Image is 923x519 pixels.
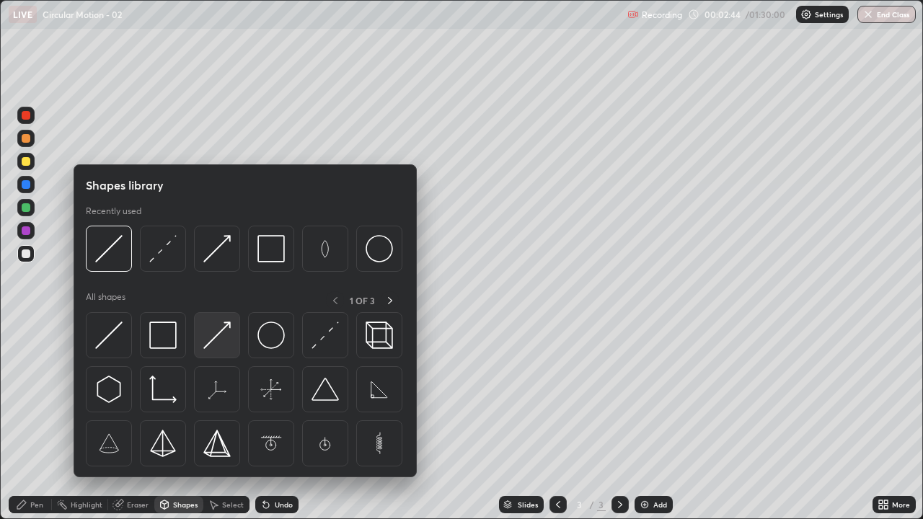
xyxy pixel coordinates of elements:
[597,498,606,511] div: 3
[86,177,164,194] h5: Shapes library
[173,501,198,508] div: Shapes
[203,235,231,262] img: svg+xml;charset=utf-8,%3Csvg%20xmlns%3D%22http%3A%2F%2Fwww.w3.org%2F2000%2Fsvg%22%20width%3D%2230...
[573,500,587,509] div: 3
[366,430,393,457] img: svg+xml;charset=utf-8,%3Csvg%20xmlns%3D%22http%3A%2F%2Fwww.w3.org%2F2000%2Fsvg%22%20width%3D%2265...
[257,430,285,457] img: svg+xml;charset=utf-8,%3Csvg%20xmlns%3D%22http%3A%2F%2Fwww.w3.org%2F2000%2Fsvg%22%20width%3D%2265...
[149,321,177,349] img: svg+xml;charset=utf-8,%3Csvg%20xmlns%3D%22http%3A%2F%2Fwww.w3.org%2F2000%2Fsvg%22%20width%3D%2234...
[653,501,667,508] div: Add
[312,321,339,349] img: svg+xml;charset=utf-8,%3Csvg%20xmlns%3D%22http%3A%2F%2Fwww.w3.org%2F2000%2Fsvg%22%20width%3D%2230...
[203,321,231,349] img: svg+xml;charset=utf-8,%3Csvg%20xmlns%3D%22http%3A%2F%2Fwww.w3.org%2F2000%2Fsvg%22%20width%3D%2230...
[642,9,682,20] p: Recording
[312,235,339,262] img: svg+xml;charset=utf-8,%3Csvg%20xmlns%3D%22http%3A%2F%2Fwww.w3.org%2F2000%2Fsvg%22%20width%3D%2265...
[203,430,231,457] img: svg+xml;charset=utf-8,%3Csvg%20xmlns%3D%22http%3A%2F%2Fwww.w3.org%2F2000%2Fsvg%22%20width%3D%2234...
[71,501,102,508] div: Highlight
[857,6,916,23] button: End Class
[627,9,639,20] img: recording.375f2c34.svg
[257,376,285,403] img: svg+xml;charset=utf-8,%3Csvg%20xmlns%3D%22http%3A%2F%2Fwww.w3.org%2F2000%2Fsvg%22%20width%3D%2265...
[86,205,141,217] p: Recently used
[366,321,393,349] img: svg+xml;charset=utf-8,%3Csvg%20xmlns%3D%22http%3A%2F%2Fwww.w3.org%2F2000%2Fsvg%22%20width%3D%2235...
[257,321,285,349] img: svg+xml;charset=utf-8,%3Csvg%20xmlns%3D%22http%3A%2F%2Fwww.w3.org%2F2000%2Fsvg%22%20width%3D%2236...
[639,499,650,510] img: add-slide-button
[815,11,843,18] p: Settings
[149,376,177,403] img: svg+xml;charset=utf-8,%3Csvg%20xmlns%3D%22http%3A%2F%2Fwww.w3.org%2F2000%2Fsvg%22%20width%3D%2233...
[222,501,244,508] div: Select
[257,235,285,262] img: svg+xml;charset=utf-8,%3Csvg%20xmlns%3D%22http%3A%2F%2Fwww.w3.org%2F2000%2Fsvg%22%20width%3D%2234...
[149,430,177,457] img: svg+xml;charset=utf-8,%3Csvg%20xmlns%3D%22http%3A%2F%2Fwww.w3.org%2F2000%2Fsvg%22%20width%3D%2234...
[350,295,375,306] p: 1 OF 3
[518,501,538,508] div: Slides
[366,376,393,403] img: svg+xml;charset=utf-8,%3Csvg%20xmlns%3D%22http%3A%2F%2Fwww.w3.org%2F2000%2Fsvg%22%20width%3D%2265...
[13,9,32,20] p: LIVE
[95,430,123,457] img: svg+xml;charset=utf-8,%3Csvg%20xmlns%3D%22http%3A%2F%2Fwww.w3.org%2F2000%2Fsvg%22%20width%3D%2265...
[30,501,43,508] div: Pen
[275,501,293,508] div: Undo
[95,321,123,349] img: svg+xml;charset=utf-8,%3Csvg%20xmlns%3D%22http%3A%2F%2Fwww.w3.org%2F2000%2Fsvg%22%20width%3D%2230...
[590,500,594,509] div: /
[86,291,125,309] p: All shapes
[800,9,812,20] img: class-settings-icons
[127,501,149,508] div: Eraser
[149,235,177,262] img: svg+xml;charset=utf-8,%3Csvg%20xmlns%3D%22http%3A%2F%2Fwww.w3.org%2F2000%2Fsvg%22%20width%3D%2230...
[312,430,339,457] img: svg+xml;charset=utf-8,%3Csvg%20xmlns%3D%22http%3A%2F%2Fwww.w3.org%2F2000%2Fsvg%22%20width%3D%2265...
[892,501,910,508] div: More
[43,9,122,20] p: Circular Motion - 02
[95,376,123,403] img: svg+xml;charset=utf-8,%3Csvg%20xmlns%3D%22http%3A%2F%2Fwww.w3.org%2F2000%2Fsvg%22%20width%3D%2230...
[366,235,393,262] img: svg+xml;charset=utf-8,%3Csvg%20xmlns%3D%22http%3A%2F%2Fwww.w3.org%2F2000%2Fsvg%22%20width%3D%2236...
[312,376,339,403] img: svg+xml;charset=utf-8,%3Csvg%20xmlns%3D%22http%3A%2F%2Fwww.w3.org%2F2000%2Fsvg%22%20width%3D%2238...
[203,376,231,403] img: svg+xml;charset=utf-8,%3Csvg%20xmlns%3D%22http%3A%2F%2Fwww.w3.org%2F2000%2Fsvg%22%20width%3D%2265...
[862,9,874,20] img: end-class-cross
[95,235,123,262] img: svg+xml;charset=utf-8,%3Csvg%20xmlns%3D%22http%3A%2F%2Fwww.w3.org%2F2000%2Fsvg%22%20width%3D%2230...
